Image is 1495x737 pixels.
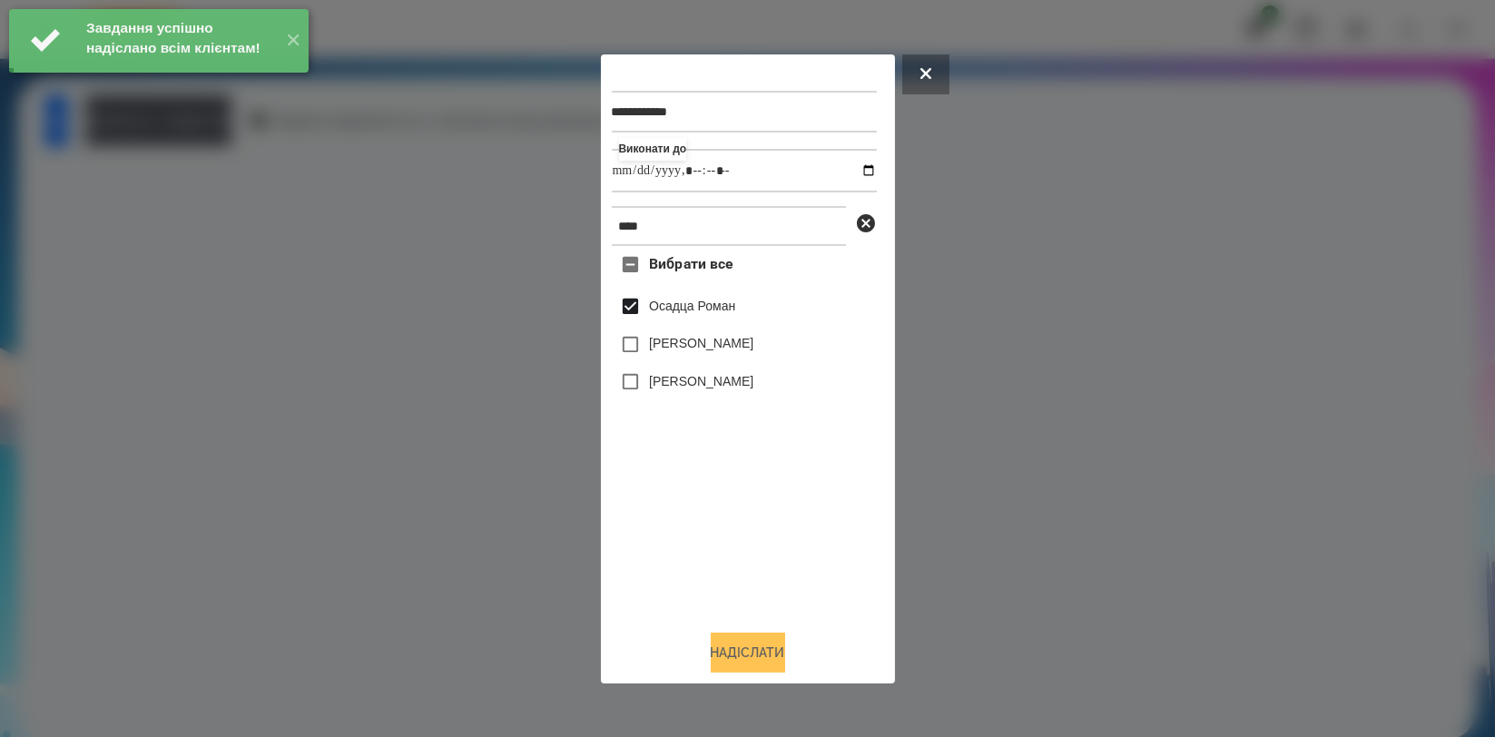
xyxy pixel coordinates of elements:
[86,18,272,58] div: Завдання успішно надіслано всім клієнтам!
[649,372,753,390] label: [PERSON_NAME]
[649,297,735,315] label: Осадца Роман
[649,253,733,275] span: Вибрати все
[711,633,785,673] button: Надіслати
[649,334,753,352] label: [PERSON_NAME]
[619,138,687,161] label: Виконати до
